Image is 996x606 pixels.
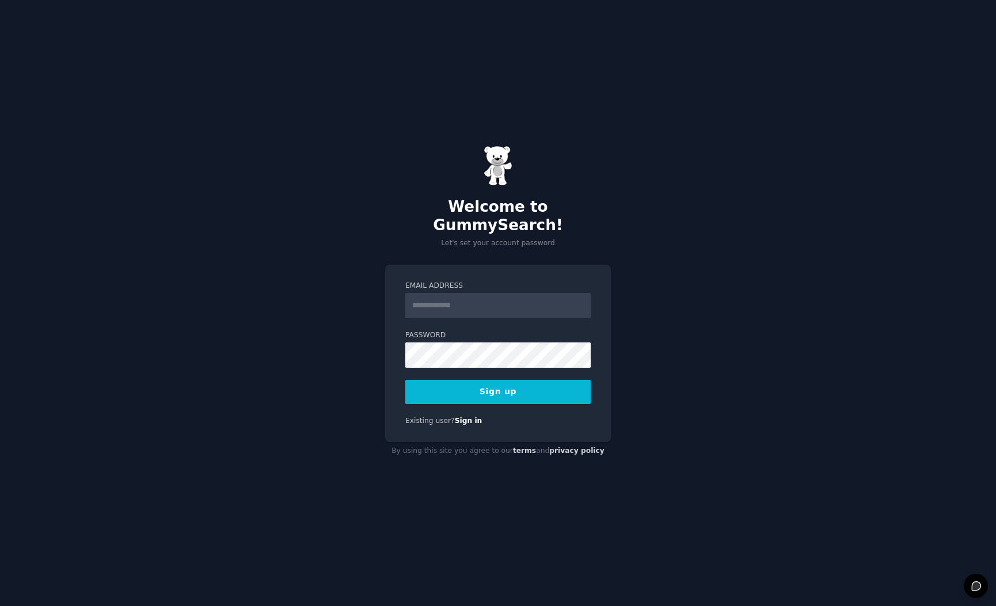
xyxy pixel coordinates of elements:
span: Existing user? [405,417,455,425]
a: Sign in [455,417,482,425]
img: Gummy Bear [484,146,512,186]
h2: Welcome to GummySearch! [385,198,611,234]
button: Sign up [405,380,591,404]
label: Password [405,330,591,341]
p: Let's set your account password [385,238,611,249]
a: terms [513,447,536,455]
div: By using this site you agree to our and [385,442,611,460]
a: privacy policy [549,447,605,455]
label: Email Address [405,281,591,291]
